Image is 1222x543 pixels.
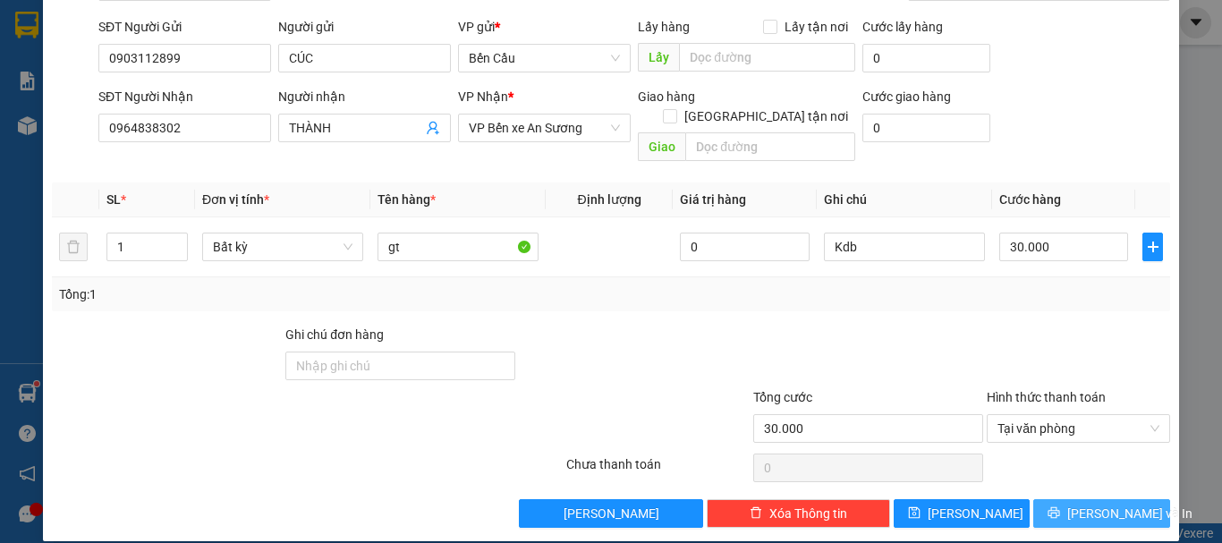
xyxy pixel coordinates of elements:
span: [PERSON_NAME] [928,504,1023,523]
span: Bất kỳ [213,233,352,260]
div: SĐT Người Gửi [98,17,271,37]
span: Định lượng [577,192,641,207]
button: plus [1142,233,1163,261]
input: Ghi Chú [824,233,985,261]
strong: ĐỒNG PHƯỚC [141,10,245,25]
span: [PERSON_NAME] [564,504,659,523]
span: Giá trị hàng [680,192,746,207]
button: delete [59,233,88,261]
button: printer[PERSON_NAME] và In [1033,499,1170,528]
button: save[PERSON_NAME] [894,499,1031,528]
span: user-add [426,121,440,135]
button: deleteXóa Thông tin [707,499,890,528]
input: Cước giao hàng [862,114,990,142]
div: Người nhận [278,87,451,106]
span: [GEOGRAPHIC_DATA] tận nơi [677,106,855,126]
label: Ghi chú đơn hàng [285,327,384,342]
span: Tên hàng [378,192,436,207]
span: SL [106,192,121,207]
input: VD: Bàn, Ghế [378,233,539,261]
span: Đơn vị tính [202,192,269,207]
span: Tại văn phòng [997,415,1159,442]
span: Giao hàng [638,89,695,104]
input: Dọc đường [679,43,855,72]
label: Cước giao hàng [862,89,951,104]
span: [PERSON_NAME] và In [1067,504,1192,523]
span: VP Nhận [458,89,508,104]
span: delete [750,506,762,521]
div: Chưa thanh toán [564,454,751,486]
div: Người gửi [278,17,451,37]
span: Bến xe [GEOGRAPHIC_DATA] [141,29,241,51]
button: [PERSON_NAME] [519,499,702,528]
span: Xóa Thông tin [769,504,847,523]
div: SĐT Người Nhận [98,87,271,106]
th: Ghi chú [817,182,992,217]
input: Ghi chú đơn hàng [285,352,515,380]
span: Lấy tận nơi [777,17,855,37]
span: plus [1143,240,1162,254]
span: Cước hàng [999,192,1061,207]
span: VPBC1510250007 [89,114,189,127]
span: ----------------------------------------- [48,97,219,111]
span: Lấy [638,43,679,72]
span: In ngày: [5,130,109,140]
span: Tổng cước [753,390,812,404]
span: 11:17:55 [DATE] [39,130,109,140]
span: [PERSON_NAME]: [5,115,189,126]
input: Dọc đường [685,132,855,161]
div: Tổng: 1 [59,284,473,304]
input: Cước lấy hàng [862,44,990,72]
span: Giao [638,132,685,161]
span: VP Bến xe An Sương [469,115,620,141]
div: VP gửi [458,17,631,37]
span: 01 Võ Văn Truyện, KP.1, Phường 2 [141,54,246,76]
label: Cước lấy hàng [862,20,943,34]
input: 0 [680,233,809,261]
span: save [908,506,921,521]
span: printer [1048,506,1060,521]
span: Bến Cầu [469,45,620,72]
span: Hotline: 19001152 [141,80,219,90]
img: logo [6,11,86,89]
span: Lấy hàng [638,20,690,34]
label: Hình thức thanh toán [987,390,1106,404]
